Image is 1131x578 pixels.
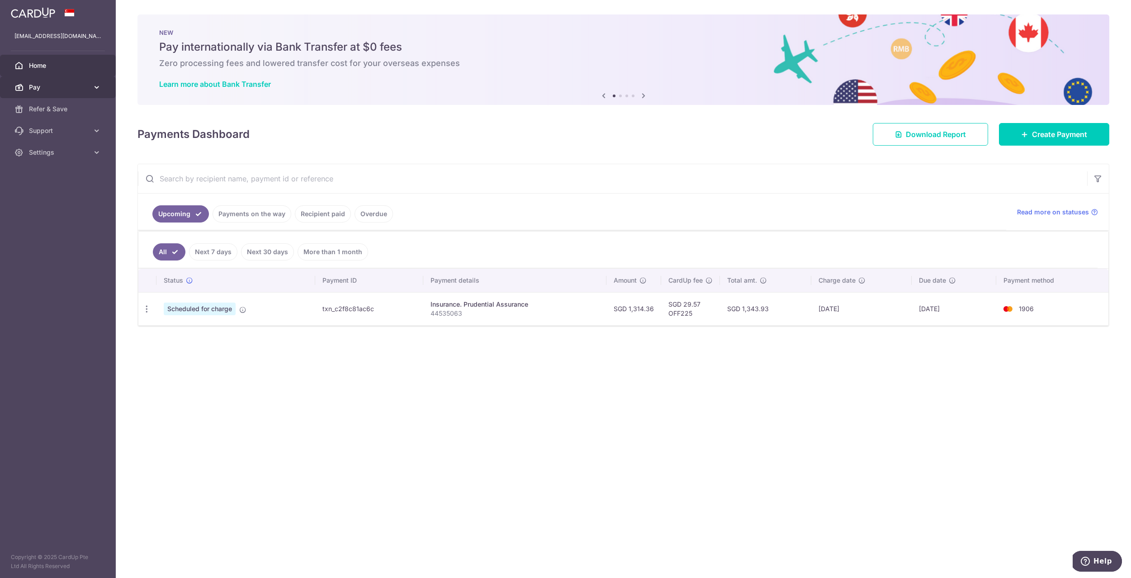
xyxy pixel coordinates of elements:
[431,300,599,309] div: Insurance. Prudential Assurance
[29,61,89,70] span: Home
[1017,208,1098,217] a: Read more on statuses
[29,126,89,135] span: Support
[159,58,1088,69] h6: Zero processing fees and lowered transfer cost for your overseas expenses
[29,83,89,92] span: Pay
[811,292,912,325] td: [DATE]
[355,205,393,223] a: Overdue
[999,303,1017,314] img: Bank Card
[137,126,250,142] h4: Payments Dashboard
[1017,208,1089,217] span: Read more on statuses
[159,40,1088,54] h5: Pay internationally via Bank Transfer at $0 fees
[11,7,55,18] img: CardUp
[661,292,720,325] td: SGD 29.57 OFF225
[720,292,812,325] td: SGD 1,343.93
[727,276,757,285] span: Total amt.
[1073,551,1122,573] iframe: Opens a widget where you can find more information
[295,205,351,223] a: Recipient paid
[298,243,368,261] a: More than 1 month
[213,205,291,223] a: Payments on the way
[29,148,89,157] span: Settings
[241,243,294,261] a: Next 30 days
[912,292,996,325] td: [DATE]
[873,123,988,146] a: Download Report
[21,6,39,14] span: Help
[14,32,101,41] p: [EMAIL_ADDRESS][DOMAIN_NAME]
[315,292,423,325] td: txn_c2f8c81ac6c
[668,276,703,285] span: CardUp fee
[164,303,236,315] span: Scheduled for charge
[29,104,89,114] span: Refer & Save
[819,276,856,285] span: Charge date
[152,205,209,223] a: Upcoming
[137,14,1109,105] img: Bank transfer banner
[159,80,271,89] a: Learn more about Bank Transfer
[153,243,185,261] a: All
[315,269,423,292] th: Payment ID
[606,292,661,325] td: SGD 1,314.36
[614,276,637,285] span: Amount
[189,243,237,261] a: Next 7 days
[919,276,946,285] span: Due date
[1032,129,1087,140] span: Create Payment
[423,269,606,292] th: Payment details
[1019,305,1034,313] span: 1906
[906,129,966,140] span: Download Report
[138,164,1087,193] input: Search by recipient name, payment id or reference
[164,276,183,285] span: Status
[996,269,1108,292] th: Payment method
[999,123,1109,146] a: Create Payment
[159,29,1088,36] p: NEW
[431,309,599,318] p: 44535063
